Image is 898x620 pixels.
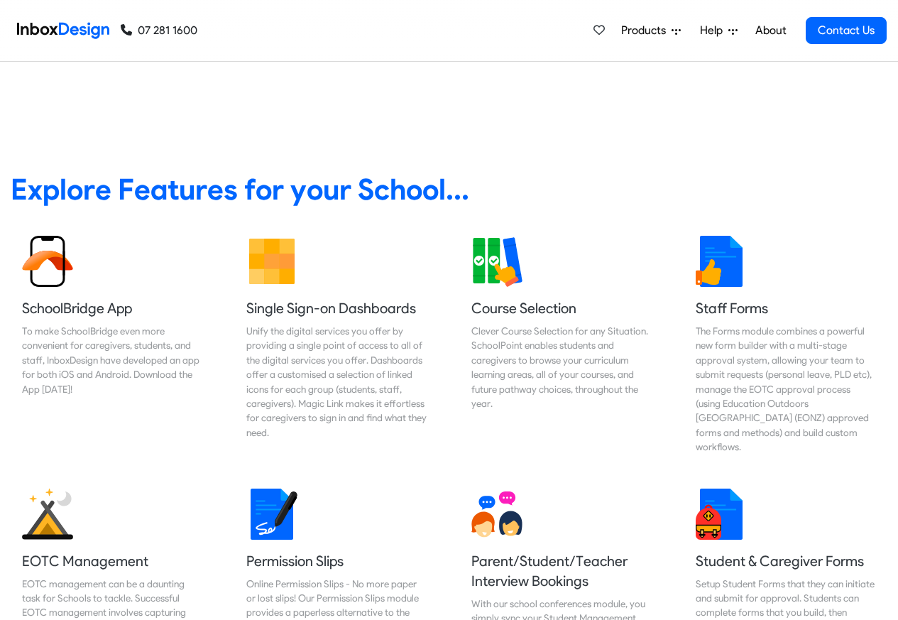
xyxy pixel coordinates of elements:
[460,224,663,466] a: Course Selection Clever Course Selection for any Situation. SchoolPoint enables students and care...
[621,22,672,39] span: Products
[121,22,197,39] a: 07 281 1600
[471,236,522,287] img: 2022_01_13_icon_course_selection.svg
[246,489,297,540] img: 2022_01_18_icon_signature.svg
[694,16,743,45] a: Help
[471,324,652,410] div: Clever Course Selection for any Situation. SchoolPoint enables students and caregivers to browse ...
[246,324,427,440] div: Unify the digital services you offer by providing a single point of access to all of the digital ...
[246,298,427,318] h5: Single Sign-on Dashboards
[471,298,652,318] h5: Course Selection
[22,236,73,287] img: 2022_01_13_icon_sb_app.svg
[471,551,652,591] h5: Parent/Student/Teacher Interview Bookings
[22,324,202,396] div: To make SchoolBridge even more convenient for caregivers, students, and staff, InboxDesign have d...
[696,298,876,318] h5: Staff Forms
[696,489,747,540] img: 2022_01_13_icon_student_form.svg
[22,551,202,571] h5: EOTC Management
[696,551,876,571] h5: Student & Caregiver Forms
[235,224,438,466] a: Single Sign-on Dashboards Unify the digital services you offer by providing a single point of acc...
[696,236,747,287] img: 2022_01_13_icon_thumbsup.svg
[700,22,728,39] span: Help
[615,16,686,45] a: Products
[751,16,790,45] a: About
[11,171,887,207] heading: Explore Features for your School...
[246,551,427,571] h5: Permission Slips
[806,17,887,44] a: Contact Us
[22,489,73,540] img: 2022_01_25_icon_eonz.svg
[246,236,297,287] img: 2022_01_13_icon_grid.svg
[11,224,214,466] a: SchoolBridge App To make SchoolBridge even more convenient for caregivers, students, and staff, I...
[22,298,202,318] h5: SchoolBridge App
[684,224,887,466] a: Staff Forms The Forms module combines a powerful new form builder with a multi-stage approval sys...
[471,489,522,540] img: 2022_01_13_icon_conversation.svg
[696,324,876,455] div: The Forms module combines a powerful new form builder with a multi-stage approval system, allowin...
